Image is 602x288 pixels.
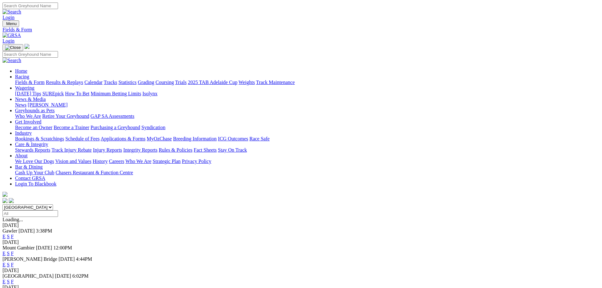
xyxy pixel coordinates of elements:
[76,256,92,262] span: 4:44PM
[3,279,6,284] a: E
[7,251,10,256] a: S
[3,223,599,228] div: [DATE]
[175,80,187,85] a: Trials
[142,91,157,96] a: Isolynx
[15,147,50,153] a: Stewards Reports
[218,136,248,141] a: ICG Outcomes
[15,159,54,164] a: We Love Our Dogs
[173,136,217,141] a: Breeding Information
[15,80,599,85] div: Racing
[15,113,41,119] a: Who We Are
[15,91,599,97] div: Wagering
[5,45,21,50] img: Close
[91,125,140,130] a: Purchasing a Greyhound
[239,80,255,85] a: Weights
[59,256,75,262] span: [DATE]
[65,136,99,141] a: Schedule of Fees
[3,51,58,58] input: Search
[15,119,41,124] a: Get Involved
[15,153,28,158] a: About
[54,125,89,130] a: Become a Trainer
[91,91,141,96] a: Minimum Betting Limits
[55,170,133,175] a: Chasers Restaurant & Function Centre
[15,125,599,130] div: Get Involved
[101,136,145,141] a: Applications & Forms
[138,80,154,85] a: Grading
[24,44,29,49] img: logo-grsa-white.png
[15,74,29,79] a: Racing
[3,198,8,203] img: facebook.svg
[159,147,193,153] a: Rules & Policies
[42,113,89,119] a: Retire Your Greyhound
[119,80,137,85] a: Statistics
[15,108,55,113] a: Greyhounds as Pets
[3,44,23,51] button: Toggle navigation
[147,136,172,141] a: MyOzChase
[156,80,174,85] a: Coursing
[42,91,64,96] a: SUREpick
[3,33,21,38] img: GRSA
[15,113,599,119] div: Greyhounds as Pets
[125,159,151,164] a: Who We Are
[188,80,237,85] a: 2025 TAB Adelaide Cup
[36,245,52,250] span: [DATE]
[3,15,14,20] a: Login
[15,147,599,153] div: Care & Integrity
[249,136,269,141] a: Race Safe
[15,80,45,85] a: Fields & Form
[218,147,247,153] a: Stay On Track
[46,80,83,85] a: Results & Replays
[3,20,19,27] button: Toggle navigation
[15,170,599,175] div: Bar & Dining
[93,147,122,153] a: Injury Reports
[91,113,135,119] a: GAP SA Assessments
[3,192,8,197] img: logo-grsa-white.png
[3,239,599,245] div: [DATE]
[15,136,599,142] div: Industry
[36,228,52,233] span: 3:38PM
[15,164,43,170] a: Bar & Dining
[15,91,41,96] a: [DATE] Tips
[72,273,89,279] span: 6:02PM
[15,125,52,130] a: Become an Owner
[3,9,21,15] img: Search
[9,198,14,203] img: twitter.svg
[3,245,35,250] span: Mount Gambier
[15,97,46,102] a: News & Media
[28,102,67,107] a: [PERSON_NAME]
[15,85,34,91] a: Wagering
[3,228,17,233] span: Gawler
[3,217,23,222] span: Loading...
[15,181,56,186] a: Login To Blackbook
[3,210,58,217] input: Select date
[3,27,599,33] a: Fields & Form
[11,234,14,239] a: F
[15,136,64,141] a: Bookings & Scratchings
[3,262,6,267] a: E
[3,38,14,44] a: Login
[3,268,599,273] div: [DATE]
[15,175,45,181] a: Contact GRSA
[3,58,21,63] img: Search
[256,80,295,85] a: Track Maintenance
[15,170,54,175] a: Cash Up Your Club
[55,273,71,279] span: [DATE]
[3,234,6,239] a: E
[92,159,108,164] a: History
[3,273,54,279] span: [GEOGRAPHIC_DATA]
[141,125,165,130] a: Syndication
[182,159,211,164] a: Privacy Policy
[7,262,10,267] a: S
[51,147,92,153] a: Track Injury Rebate
[7,279,10,284] a: S
[3,3,58,9] input: Search
[15,142,48,147] a: Care & Integrity
[15,68,27,74] a: Home
[55,159,91,164] a: Vision and Values
[11,251,14,256] a: F
[15,130,32,136] a: Industry
[6,21,17,26] span: Menu
[11,262,14,267] a: F
[109,159,124,164] a: Careers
